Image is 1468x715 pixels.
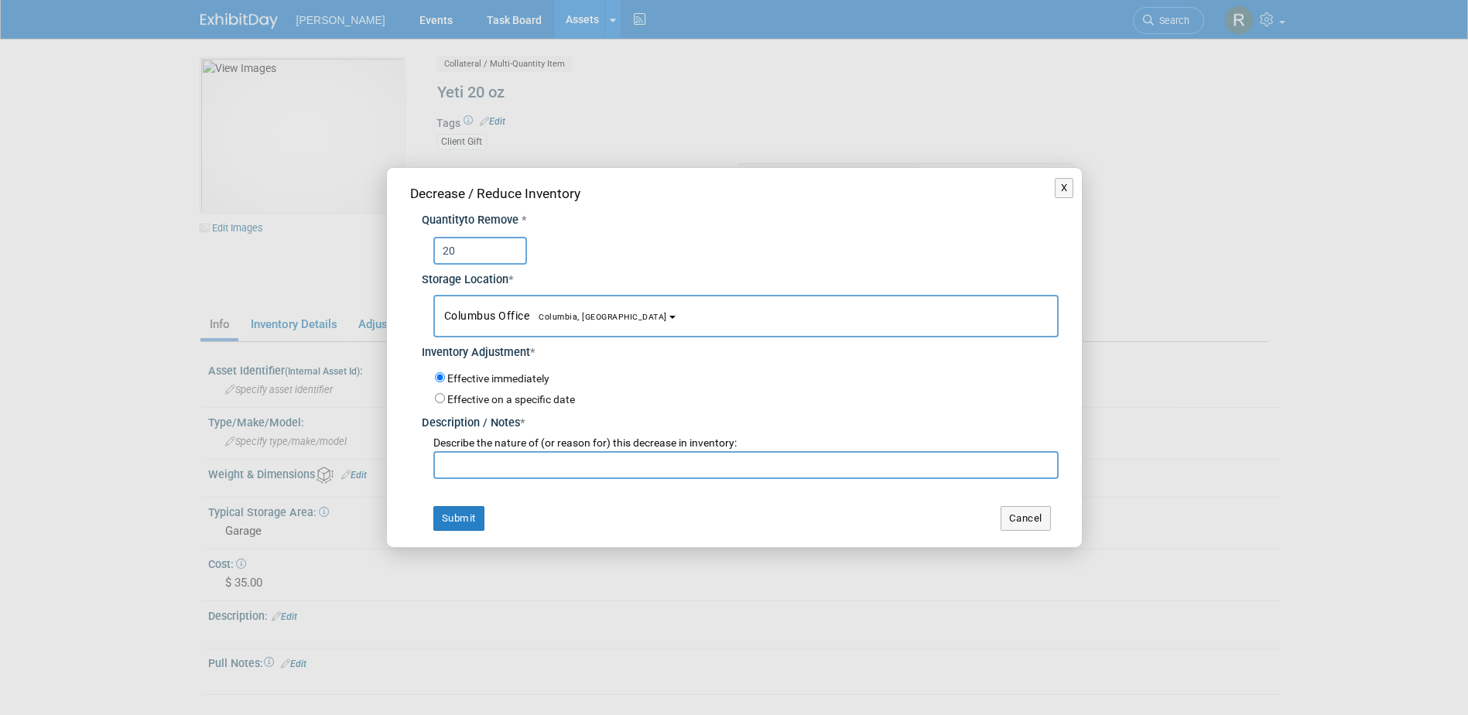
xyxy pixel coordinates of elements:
[529,312,667,322] span: Columbia, [GEOGRAPHIC_DATA]
[1055,178,1074,198] button: X
[422,337,1059,361] div: Inventory Adjustment
[422,265,1059,289] div: Storage Location
[447,393,575,405] label: Effective on a specific date
[433,295,1059,337] button: Columbus OfficeColumbia, [GEOGRAPHIC_DATA]
[422,213,1059,229] div: Quantity
[433,436,737,449] span: Describe the nature of (or reason for) this decrease in inventory:
[1001,506,1051,531] button: Cancel
[433,506,484,531] button: Submit
[447,371,549,387] label: Effective immediately
[410,186,580,201] span: Decrease / Reduce Inventory
[444,310,667,322] span: Columbus Office
[422,408,1059,432] div: Description / Notes
[464,214,518,227] span: to Remove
